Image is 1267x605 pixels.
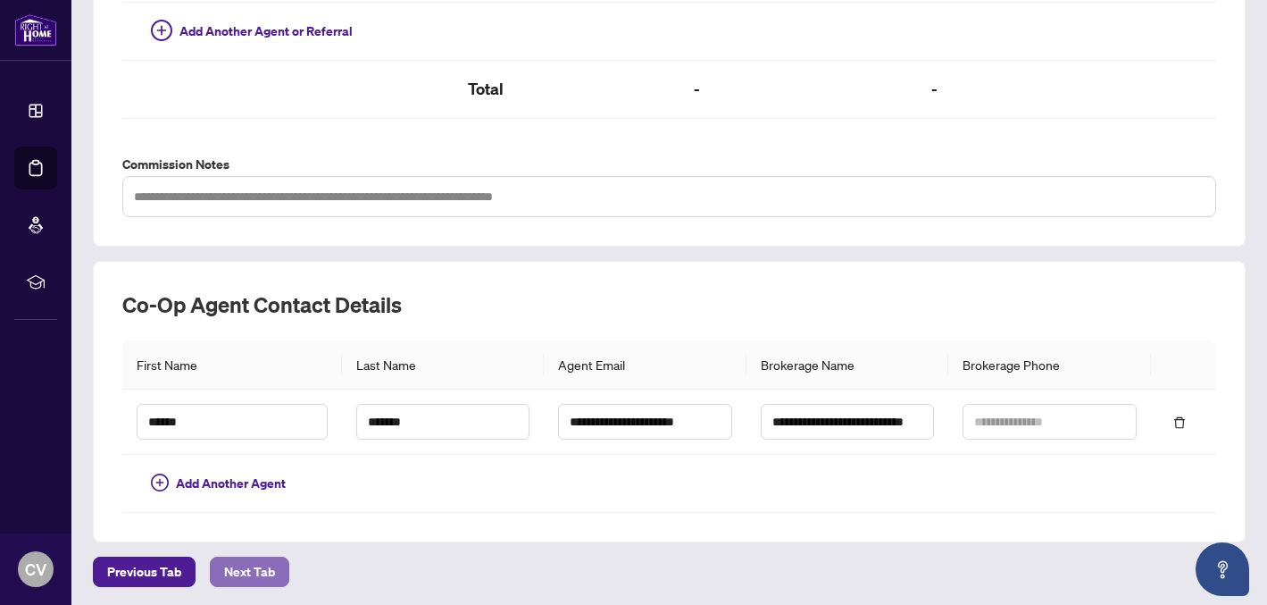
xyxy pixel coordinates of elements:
span: plus-circle [151,20,172,41]
span: plus-circle [151,474,169,492]
label: Commission Notes [122,155,1216,174]
span: Previous Tab [107,558,181,586]
span: delete [1173,416,1186,429]
button: Add Another Agent [137,469,300,498]
h2: Total [468,75,665,104]
th: Brokerage Phone [948,340,1150,390]
h2: - [931,75,1129,104]
th: Last Name [342,340,544,390]
th: First Name [122,340,342,390]
span: Add Another Agent or Referral [179,21,353,41]
span: CV [25,557,46,582]
img: logo [14,13,57,46]
span: Next Tab [224,558,275,586]
button: Open asap [1196,542,1249,596]
button: Previous Tab [93,557,196,587]
button: Add Another Agent or Referral [137,17,367,46]
button: Next Tab [210,557,289,587]
th: Brokerage Name [746,340,948,390]
h2: Co-op Agent Contact Details [122,290,1216,319]
span: Add Another Agent [176,474,286,493]
th: Agent Email [544,340,746,390]
h2: - [694,75,903,104]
